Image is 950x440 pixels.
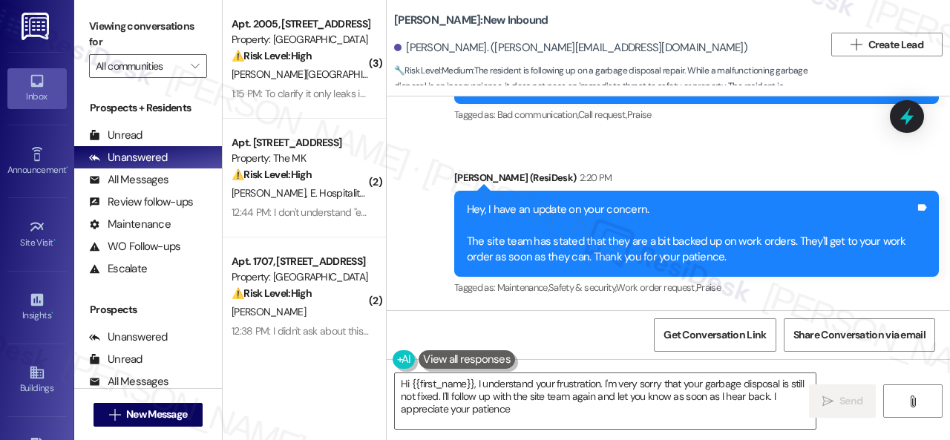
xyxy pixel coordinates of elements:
textarea: Hi {{first_name}}, I understand your frustration. I'm very sorry that your garbage disposal is st... [395,373,816,429]
div: Apt. [STREET_ADDRESS] [232,135,369,151]
div: Property: The MK [232,151,369,166]
div: Unanswered [89,150,168,165]
div: Tagged as: [454,104,939,125]
span: Create Lead [868,37,923,53]
div: All Messages [89,374,168,390]
a: Buildings [7,360,67,400]
span: • [53,235,56,246]
div: Tagged as: [454,277,939,298]
div: Prospects [74,302,222,318]
div: [PERSON_NAME]. ([PERSON_NAME][EMAIL_ADDRESS][DOMAIN_NAME]) [394,40,747,56]
span: New Message [126,407,187,422]
span: E. Hospitality Llc [310,186,379,200]
span: Share Conversation via email [793,327,926,343]
span: Call request , [578,108,627,121]
div: Property: [GEOGRAPHIC_DATA] [232,269,369,285]
img: ResiDesk Logo [22,13,52,40]
span: • [51,308,53,318]
span: Maintenance , [497,281,548,294]
i:  [851,39,862,50]
button: Get Conversation Link [654,318,776,352]
span: • [66,162,68,173]
div: Escalate [89,261,147,277]
div: 2:20 PM [576,170,612,185]
span: [PERSON_NAME] [232,186,310,200]
span: Safety & security , [548,281,616,294]
i:  [822,395,833,407]
b: [PERSON_NAME]: New Inbound [394,13,548,28]
a: Insights • [7,287,67,327]
div: Apt. 1707, [STREET_ADDRESS] [232,254,369,269]
div: Unread [89,128,142,143]
span: Bad communication , [497,108,578,121]
div: Prospects + Residents [74,100,222,116]
a: Site Visit • [7,214,67,255]
button: Share Conversation via email [784,318,935,352]
span: [PERSON_NAME][GEOGRAPHIC_DATA] [232,68,400,81]
label: Viewing conversations for [89,15,207,54]
button: Send [809,384,876,418]
div: Hey, I have an update on your concern. The site team has stated that they are a bit backed up on ... [467,202,915,266]
span: Send [839,393,862,409]
div: 12:44 PM: I don't understand "escalation" What work order are you referring to? [232,206,566,219]
button: New Message [94,403,203,427]
i:  [109,409,120,421]
i:  [907,395,918,407]
i:  [191,60,199,72]
div: WO Follow-ups [89,239,180,255]
span: Work order request , [616,281,696,294]
strong: ⚠️ Risk Level: High [232,286,312,300]
strong: ⚠️ Risk Level: High [232,168,312,181]
span: Praise [696,281,721,294]
strong: ⚠️ Risk Level: High [232,49,312,62]
input: All communities [96,54,183,78]
div: Property: [GEOGRAPHIC_DATA] [232,32,369,47]
a: Inbox [7,68,67,108]
div: All Messages [89,172,168,188]
div: Review follow-ups [89,194,193,210]
span: Praise [627,108,652,121]
strong: 🔧 Risk Level: Medium [394,65,473,76]
div: Apt. 2005, [STREET_ADDRESS] [232,16,369,32]
div: Maintenance [89,217,171,232]
div: Unread [89,352,142,367]
div: [PERSON_NAME] (ResiDesk) [454,170,939,191]
span: : The resident is following up on a garbage disposal repair. While a malfunctioning garbage dispo... [394,63,824,111]
span: [PERSON_NAME] [232,305,306,318]
span: Get Conversation Link [664,327,766,343]
button: Create Lead [831,33,943,56]
div: Unanswered [89,329,168,345]
div: 12:38 PM: I didn't ask about this problem early [232,324,425,338]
